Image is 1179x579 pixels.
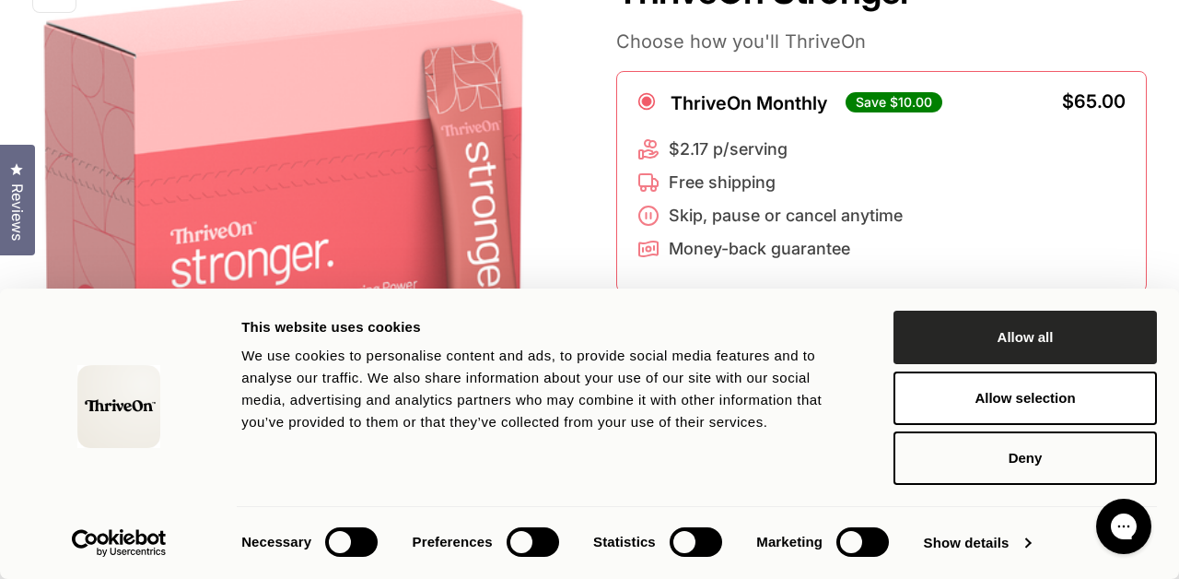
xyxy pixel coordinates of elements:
strong: Preferences [413,534,493,549]
li: Money-back guarantee [637,238,903,260]
div: This website uses cookies [241,316,852,338]
button: Allow all [893,311,1157,364]
div: Save $10.00 [846,92,942,112]
label: ThriveOn Monthly [671,92,827,114]
li: Skip, pause or cancel anytime [637,205,903,227]
img: logo [77,365,160,448]
strong: Necessary [241,534,311,549]
li: Free shipping [637,171,903,194]
strong: Marketing [756,534,823,549]
div: We use cookies to personalise content and ads, to provide social media features and to analyse ou... [241,345,852,433]
a: Show details [924,529,1031,557]
iframe: Gorgias live chat messenger [1087,492,1161,561]
legend: Consent Selection [240,520,241,521]
li: $2.17 p/serving [637,138,903,160]
button: Deny [893,431,1157,485]
strong: Statistics [593,534,656,549]
button: Allow selection [893,372,1157,425]
span: Reviews [5,183,29,241]
a: Usercentrics Cookiebot - opens in a new window [39,529,200,557]
p: Choose how you'll ThriveOn [616,30,1147,53]
div: $65.00 [1062,92,1126,111]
